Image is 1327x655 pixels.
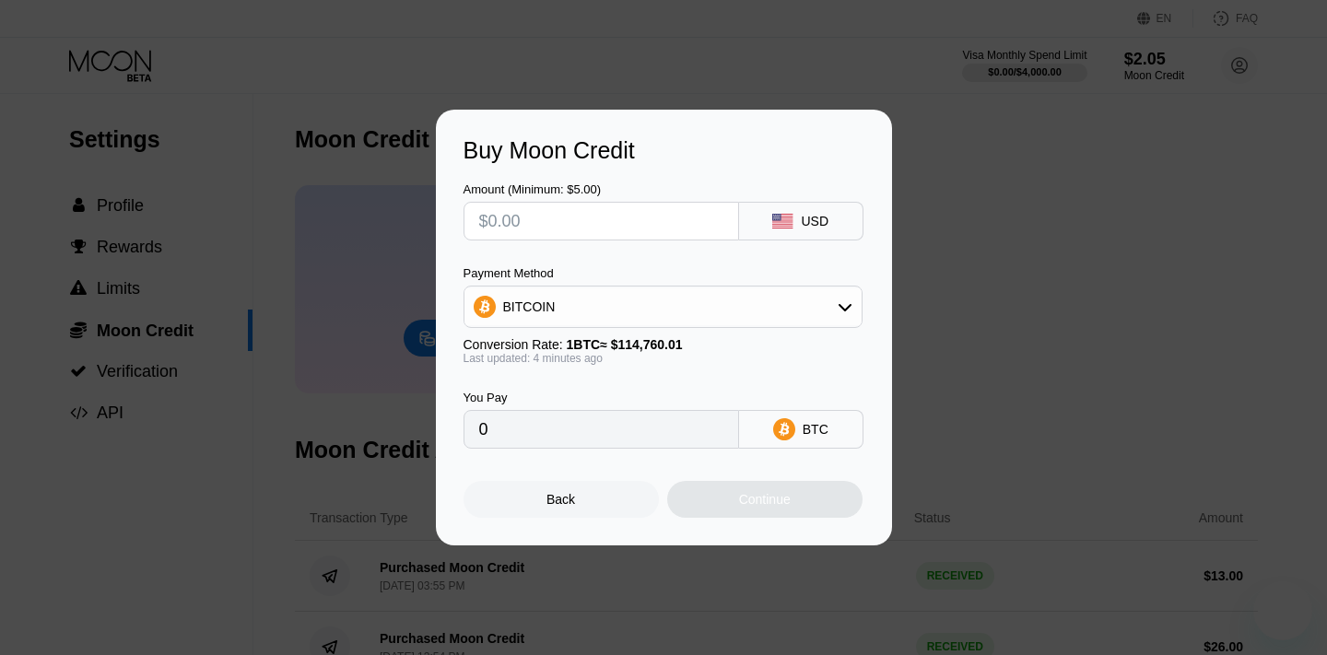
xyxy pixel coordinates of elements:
div: BTC [803,422,828,437]
div: You Pay [464,391,739,404]
div: Last updated: 4 minutes ago [464,352,863,365]
div: BITCOIN [464,288,862,325]
div: BITCOIN [503,299,556,314]
div: Amount (Minimum: $5.00) [464,182,739,196]
div: Conversion Rate: [464,337,863,352]
div: Buy Moon Credit [464,137,864,164]
div: Back [546,492,575,507]
span: 1 BTC ≈ $114,760.01 [567,337,683,352]
div: USD [801,214,828,228]
div: Payment Method [464,266,863,280]
div: Back [464,481,659,518]
iframe: Кнопка запуска окна обмена сообщениями [1253,581,1312,640]
input: $0.00 [479,203,723,240]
